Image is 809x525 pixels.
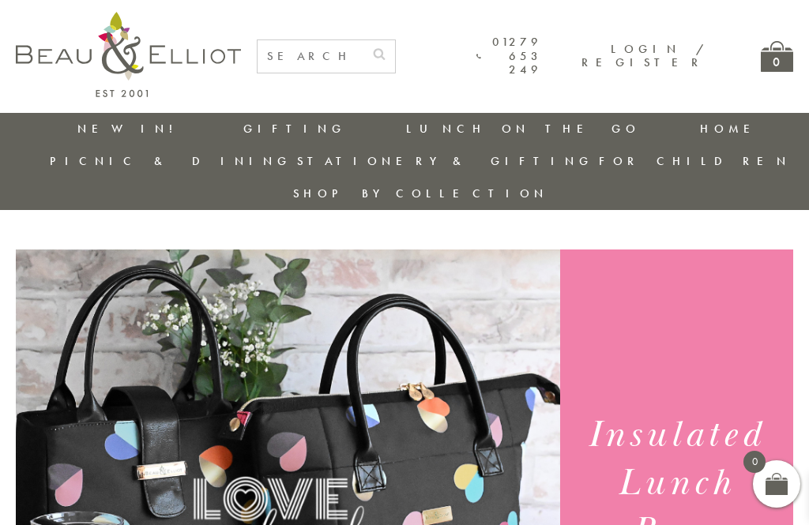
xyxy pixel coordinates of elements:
[293,186,548,201] a: Shop by collection
[406,121,640,137] a: Lunch On The Go
[16,12,241,97] img: logo
[599,153,791,169] a: For Children
[476,36,542,77] a: 01279 653 249
[50,153,292,169] a: Picnic & Dining
[258,40,363,73] input: SEARCH
[761,41,793,72] a: 0
[77,121,183,137] a: New in!
[297,153,593,169] a: Stationery & Gifting
[743,451,766,473] span: 0
[243,121,346,137] a: Gifting
[581,41,706,70] a: Login / Register
[700,121,763,137] a: Home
